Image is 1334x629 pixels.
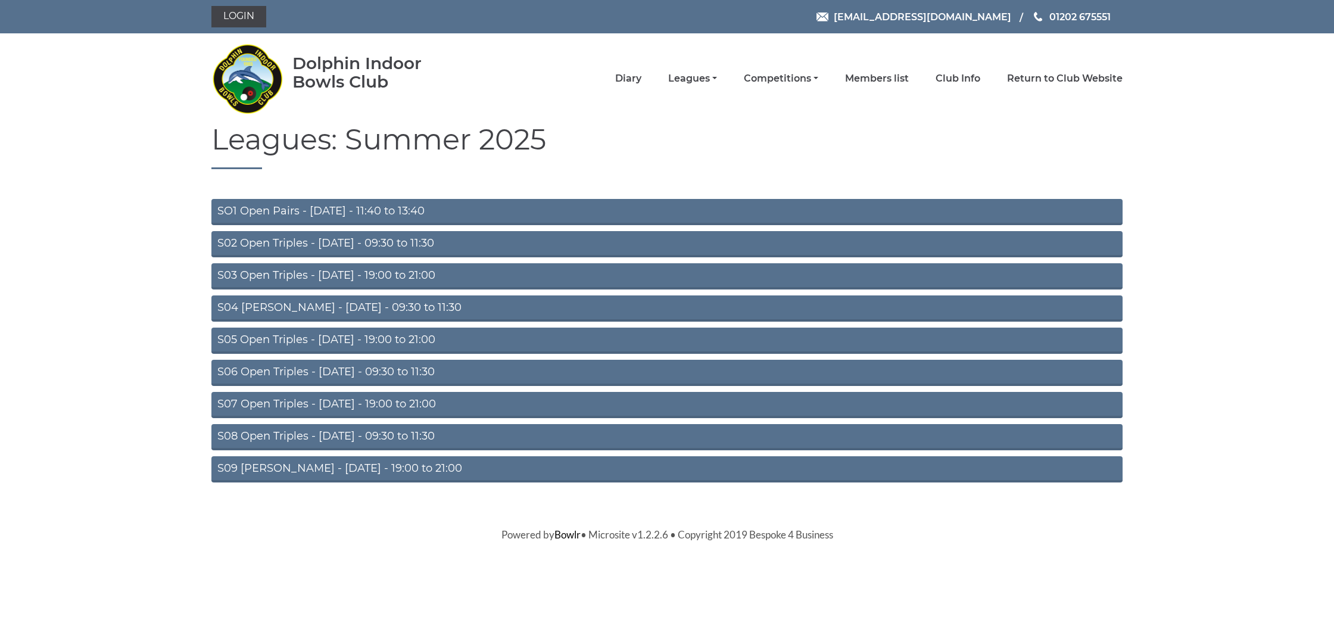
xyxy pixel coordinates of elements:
a: S09 [PERSON_NAME] - [DATE] - 19:00 to 21:00 [211,456,1123,482]
span: [EMAIL_ADDRESS][DOMAIN_NAME] [834,11,1011,22]
h1: Leagues: Summer 2025 [211,124,1123,169]
a: S08 Open Triples - [DATE] - 09:30 to 11:30 [211,424,1123,450]
div: Dolphin Indoor Bowls Club [292,54,460,91]
a: Leagues [668,72,717,85]
img: Email [816,13,828,21]
a: Return to Club Website [1007,72,1123,85]
a: Diary [615,72,641,85]
a: S05 Open Triples - [DATE] - 19:00 to 21:00 [211,328,1123,354]
a: S04 [PERSON_NAME] - [DATE] - 09:30 to 11:30 [211,295,1123,322]
a: Bowlr [554,528,581,541]
a: Phone us 01202 675551 [1032,10,1111,24]
a: S06 Open Triples - [DATE] - 09:30 to 11:30 [211,360,1123,386]
a: S03 Open Triples - [DATE] - 19:00 to 21:00 [211,263,1123,289]
a: Competitions [744,72,818,85]
a: Email [EMAIL_ADDRESS][DOMAIN_NAME] [816,10,1011,24]
img: Phone us [1034,12,1042,21]
a: SO1 Open Pairs - [DATE] - 11:40 to 13:40 [211,199,1123,225]
img: Dolphin Indoor Bowls Club [211,37,283,120]
a: S07 Open Triples - [DATE] - 19:00 to 21:00 [211,392,1123,418]
a: S02 Open Triples - [DATE] - 09:30 to 11:30 [211,231,1123,257]
a: Members list [845,72,909,85]
span: Powered by • Microsite v1.2.2.6 • Copyright 2019 Bespoke 4 Business [501,528,833,541]
span: 01202 675551 [1049,11,1111,22]
a: Login [211,6,266,27]
a: Club Info [936,72,980,85]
